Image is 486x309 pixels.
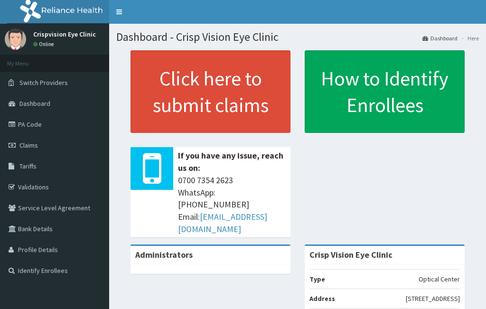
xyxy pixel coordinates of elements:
b: Address [309,294,335,303]
b: If you have any issue, reach us on: [178,150,283,173]
li: Here [458,34,479,42]
p: Optical Center [419,274,460,284]
a: Online [33,41,56,47]
strong: Crisp Vision Eye Clinic [309,249,393,260]
b: Administrators [135,249,193,260]
a: [EMAIL_ADDRESS][DOMAIN_NAME] [178,211,267,234]
a: Dashboard [422,34,458,42]
span: Dashboard [19,99,50,108]
a: How to Identify Enrollees [305,50,465,133]
a: Click here to submit claims [131,50,290,133]
span: Claims [19,141,38,150]
p: [STREET_ADDRESS] [406,294,460,303]
img: User Image [5,28,26,50]
span: 0700 7354 2623 WhatsApp: [PHONE_NUMBER] Email: [178,174,286,235]
h1: Dashboard - Crisp Vision Eye Clinic [116,31,479,43]
span: Switch Providers [19,78,68,87]
b: Type [309,275,325,283]
p: Crispvision Eye Clinic [33,31,96,37]
span: Tariffs [19,162,37,170]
